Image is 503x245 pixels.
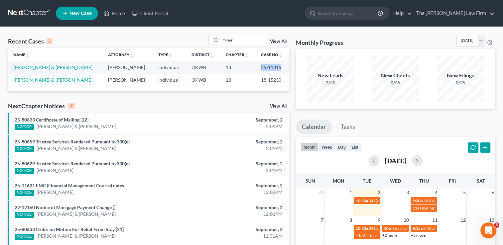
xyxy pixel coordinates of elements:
a: 25-80633 Certificate of Mailing [22] [15,117,88,122]
span: Wed [390,178,401,184]
span: 341(a) meeting for [PERSON_NAME] [369,226,433,231]
span: Fri [449,178,456,184]
a: The [PERSON_NAME] Law Firm [413,7,495,19]
a: 25-11631 FMC (Financial Management Course) dates [15,183,124,188]
span: Sun [306,178,315,184]
div: September, 2 [198,138,283,145]
h2: [DATE] [385,157,407,164]
span: 7 [320,216,324,224]
span: 341(a) meeting for [PERSON_NAME] & [PERSON_NAME] [363,233,462,238]
span: Mon [333,178,344,184]
span: 10a [384,226,391,231]
div: September, 2 [198,160,283,167]
a: View All [270,104,287,109]
span: 10 [403,216,410,224]
a: Districtunfold_more [191,52,213,57]
h3: Monthly Progress [296,39,343,46]
i: unfold_more [129,53,133,57]
button: list [349,142,361,151]
div: New Clients [372,72,419,79]
input: Search by name... [318,7,379,19]
span: 3 [406,189,410,197]
span: 8 [349,216,353,224]
td: 18-15230 [256,74,289,86]
a: Calendar [296,120,332,134]
a: Nameunfold_more [13,52,29,57]
div: NOTICE [15,212,34,218]
td: 25-11315 [256,61,289,73]
div: 2:01PM [198,123,283,130]
a: 22-12160 Notice of Mortgage Payment Change [] [15,204,115,210]
div: 12:01PM [198,211,283,217]
span: 13 [488,216,495,224]
a: [PERSON_NAME] [37,167,73,174]
span: 11 [431,216,438,224]
div: September, 2 [198,204,283,211]
a: Home [100,7,128,19]
a: 25-80633 Order on Motion For Relief From Stay [21] [15,226,124,232]
i: unfold_more [209,53,213,57]
a: [PERSON_NAME] & [PERSON_NAME] [13,77,92,83]
td: OKWB [186,74,221,86]
a: Typeunfold_more [158,52,172,57]
button: day [335,142,349,151]
input: Search by name... [220,35,267,45]
span: 6 [491,189,495,197]
div: NOTICE [15,234,34,240]
td: Individual [153,74,186,86]
a: Attorneyunfold_more [108,52,133,57]
span: 12 [460,216,466,224]
a: Help [390,7,412,19]
td: 13 [220,61,256,73]
a: [PERSON_NAME] & [PERSON_NAME] [13,64,92,70]
span: 10:30a [356,198,368,203]
td: 13 [220,74,256,86]
a: [PERSON_NAME] & [PERSON_NAME] [37,211,116,217]
span: 341(a) meeting for [PERSON_NAME] [369,198,433,203]
div: NextChapter Notices [8,102,75,110]
span: 11a [413,205,419,210]
a: Case Nounfold_more [261,52,282,57]
a: +3 more [411,233,426,238]
a: 25-80659 Trustee Services Rendered Pursuant to 330(e) [15,139,130,144]
div: New Filings [437,72,484,79]
iframe: Intercom live chat [480,222,496,238]
a: [PERSON_NAME] & [PERSON_NAME] [37,145,116,152]
span: 11a [356,233,362,238]
div: 0/45 [372,79,419,86]
div: 2/40 [307,79,354,86]
div: September, 2 [198,226,283,233]
div: September, 2 [198,182,283,189]
button: week [318,142,335,151]
div: NOTICE [15,146,34,152]
span: Thu [419,178,429,184]
div: 2:01PM [198,145,283,152]
div: September, 2 [198,117,283,123]
span: 1 [349,189,353,197]
div: New Leads [307,72,354,79]
div: Recent Cases [8,37,53,45]
td: Individual [153,61,186,73]
div: 2:01PM [198,167,283,174]
span: 10:30a [356,226,368,231]
div: NOTICE [15,168,34,174]
i: unfold_more [25,53,29,57]
div: 2 [47,38,53,44]
div: 11:01AM [198,233,283,239]
a: View All [270,39,287,44]
span: 5 [494,222,499,228]
span: 31 [317,189,324,197]
a: +2 more [382,233,397,238]
span: 9 [377,216,381,224]
a: Tasks [335,120,361,134]
td: [PERSON_NAME] [103,61,153,73]
span: 4 [434,189,438,197]
span: Sat [477,178,485,184]
button: month [301,142,318,151]
span: Hearing for [PERSON_NAME] [391,226,443,231]
a: [PERSON_NAME] & [PERSON_NAME] [37,233,116,239]
span: 8:15a [413,226,423,231]
i: unfold_more [278,53,282,57]
i: unfold_more [168,53,172,57]
span: 5 [462,189,466,197]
